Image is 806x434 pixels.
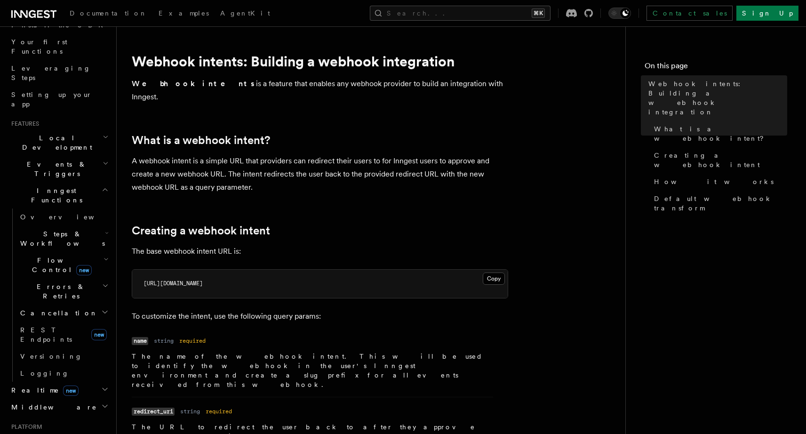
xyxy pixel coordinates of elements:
a: How it works [650,173,787,190]
code: [URL][DOMAIN_NAME] [144,280,203,287]
a: Logging [16,365,111,382]
span: Documentation [70,9,147,17]
button: Steps & Workflows [16,225,111,252]
span: Steps & Workflows [16,229,105,248]
dd: required [206,408,232,415]
span: What is a webhook intent? [654,124,787,143]
span: Events & Triggers [8,160,103,178]
kbd: ⌘K [532,8,545,18]
a: Leveraging Steps [8,60,111,86]
a: What is a webhook intent? [650,121,787,147]
strong: Webhook intents [132,79,256,88]
span: Default webhook transform [654,194,787,213]
dd: string [180,408,200,415]
span: Inngest Functions [8,186,102,205]
a: What is a webhook intent? [132,134,270,147]
span: How it works [654,177,774,186]
span: Creating a webhook intent [654,151,787,169]
button: Inngest Functions [8,182,111,209]
p: The base webhook intent URL is: [132,245,508,258]
h4: On this page [645,60,787,75]
a: Webhook intents: Building a webhook integration [645,75,787,121]
dd: string [154,337,174,345]
button: Errors & Retries [16,278,111,305]
span: Overview [20,213,117,221]
span: REST Endpoints [20,326,72,343]
span: Platform [8,423,42,431]
h1: Webhook intents: Building a webhook integration [132,53,508,70]
div: Inngest Functions [8,209,111,382]
p: To customize the intent, use the following query params: [132,310,508,323]
a: Your first Functions [8,33,111,60]
span: new [63,386,79,396]
button: Realtimenew [8,382,111,399]
button: Flow Controlnew [16,252,111,278]
a: Examples [153,3,215,25]
code: name [132,337,148,345]
a: Sign Up [736,6,798,21]
span: Local Development [8,133,103,152]
code: redirect_uri [132,408,175,416]
span: Features [8,120,39,128]
p: The name of the webhook intent. This will be used to identify the webhook in the user's Inngest e... [132,352,493,389]
span: Logging [20,370,69,377]
span: Versioning [20,353,82,360]
p: A webhook intent is a simple URL that providers can redirect their users to for Inngest users to ... [132,154,508,194]
a: Setting up your app [8,86,111,113]
a: AgentKit [215,3,276,25]
a: Default webhook transform [650,190,787,217]
button: Middleware [8,399,111,416]
span: Realtime [8,386,79,395]
span: Middleware [8,402,97,412]
dd: required [179,337,206,345]
span: Flow Control [16,256,104,274]
span: Setting up your app [11,91,92,108]
span: Leveraging Steps [11,64,91,81]
span: new [91,329,107,340]
button: Toggle dark mode [608,8,631,19]
button: Events & Triggers [8,156,111,182]
a: Versioning [16,348,111,365]
a: Contact sales [646,6,733,21]
p: is a feature that enables any webhook provider to build an integration with Inngest. [132,77,508,104]
span: Errors & Retries [16,282,102,301]
button: Local Development [8,129,111,156]
a: Documentation [64,3,153,25]
a: Creating a webhook intent [650,147,787,173]
button: Copy [483,273,505,285]
span: Cancellation [16,308,98,318]
span: new [76,265,92,275]
span: AgentKit [220,9,270,17]
button: Search...⌘K [370,6,551,21]
span: Your first Functions [11,38,67,55]
a: REST Endpointsnew [16,321,111,348]
span: Examples [159,9,209,17]
button: Cancellation [16,305,111,321]
span: Webhook intents: Building a webhook integration [648,79,787,117]
a: Overview [16,209,111,225]
a: Creating a webhook intent [132,224,270,237]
